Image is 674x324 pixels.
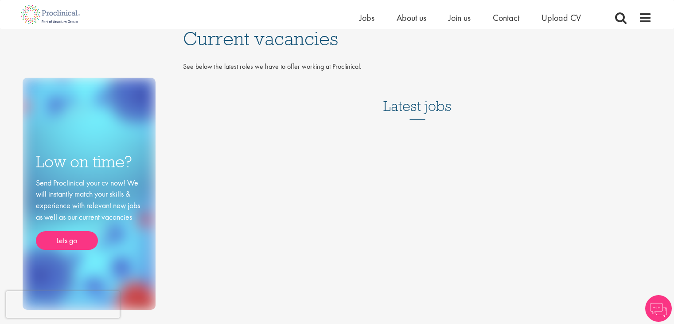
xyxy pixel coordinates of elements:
a: Contact [493,12,519,24]
span: Current vacancies [183,27,338,51]
h3: Low on time? [36,153,142,170]
p: See below the latest roles we have to offer working at Proclinical. [183,62,652,72]
img: Chatbot [645,295,672,322]
iframe: reCAPTCHA [6,291,120,318]
a: Join us [448,12,471,24]
a: Lets go [36,231,98,250]
div: Send Proclinical your cv now! We will instantly match your skills & experience with relevant new ... [36,177,142,250]
a: About us [397,12,426,24]
h3: Latest jobs [383,76,452,120]
a: Jobs [359,12,374,24]
a: Upload CV [542,12,581,24]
